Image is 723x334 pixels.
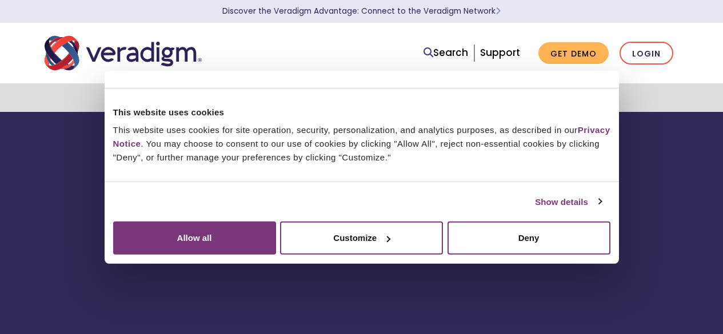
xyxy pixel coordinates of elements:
span: Learn More [496,6,501,17]
a: Support [480,46,520,59]
button: Deny [448,222,610,255]
a: Search [424,45,468,61]
a: Privacy Notice [113,125,610,148]
div: This website uses cookies for site operation, security, personalization, and analytics purposes, ... [113,123,610,164]
img: Veradigm logo [45,34,202,72]
a: Show details [535,195,601,208]
a: Discover the Veradigm Advantage: Connect to the Veradigm NetworkLearn More [222,6,501,17]
a: Get Demo [538,42,609,65]
button: Customize [280,222,443,255]
button: Allow all [113,222,276,255]
a: Login [620,42,673,65]
div: This website uses cookies [113,105,610,119]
